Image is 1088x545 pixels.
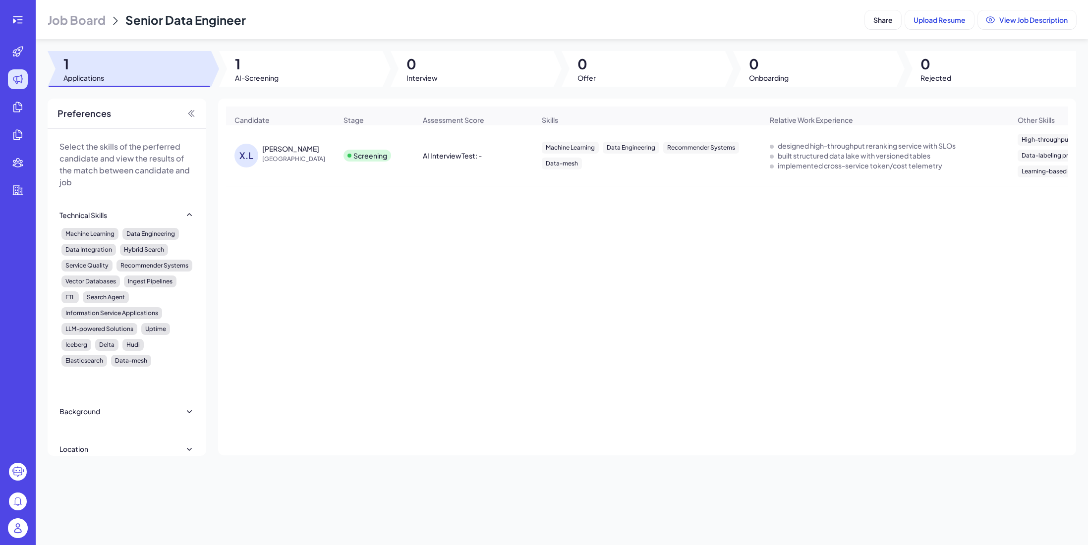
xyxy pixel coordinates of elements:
span: Relative Work Experience [770,115,853,125]
div: implemented cross-service token/cost telemetry [778,161,942,170]
span: Upload Resume [914,15,966,24]
span: View Job Description [999,15,1068,24]
span: Other Skills [1018,115,1055,125]
div: Uptime [141,323,170,335]
div: designed high-throughput reranking service with SLOs [778,141,956,151]
div: Data Integration [61,244,116,256]
span: Rejected [920,73,951,83]
div: Information Service Applications [61,307,162,319]
div: Delta [95,339,118,351]
div: Elasticsearch [61,355,107,367]
div: Background [59,406,100,416]
span: Applications [63,73,104,83]
div: AI Interview Test: - [423,151,525,161]
div: Data Engineering [122,228,179,240]
span: Offer [577,73,596,83]
p: Select the skills of the perferred candidate and view the results of the match between candidate ... [59,141,194,188]
span: 0 [577,55,596,73]
div: Service Quality [61,260,113,272]
button: Upload Resume [905,10,974,29]
div: Machine Learning [542,142,599,154]
div: Xingwei Liu [262,144,319,154]
div: Hudi [122,339,144,351]
span: Stage [344,115,364,125]
span: Candidate [234,115,270,125]
div: Screening [353,151,387,161]
span: Interview [406,73,438,83]
div: Technical Skills [59,210,107,220]
div: Recommender Systems [116,260,192,272]
span: Senior Data Engineer [125,12,246,27]
span: 0 [749,55,789,73]
span: Share [873,15,893,24]
img: user_logo.png [8,518,28,538]
span: 0 [920,55,951,73]
div: LLM-powered Solutions [61,323,137,335]
span: 1 [63,55,104,73]
span: Assessment Score [423,115,484,125]
span: Job Board [48,12,106,28]
span: Onboarding [749,73,789,83]
div: Machine Learning [61,228,118,240]
div: Search Agent [83,291,129,303]
span: Skills [542,115,558,125]
div: ETL [61,291,79,303]
span: 0 [406,55,438,73]
button: Share [865,10,901,29]
div: Data-mesh [542,158,582,169]
div: built structured data lake with versioned tables [778,151,930,161]
div: Location [59,444,88,454]
div: Recommender Systems [663,142,739,154]
div: Vector Databases [61,275,120,287]
div: Data Engineering [603,142,659,154]
span: Preferences [57,107,111,120]
div: X.L [234,144,258,167]
button: View Job Description [978,10,1076,29]
div: Data-mesh [111,355,151,367]
span: AI-Screening [235,73,279,83]
div: Hybrid Search [120,244,168,256]
span: [GEOGRAPHIC_DATA] [262,154,337,164]
div: Iceberg [61,339,91,351]
div: Ingest Pipelines [124,275,176,287]
span: 1 [235,55,279,73]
